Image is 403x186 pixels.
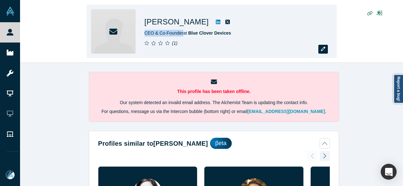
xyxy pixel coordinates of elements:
[145,30,231,36] span: CEO & Co-Founder at
[188,30,231,36] a: Blue Clover Devices
[98,139,208,148] h2: Profiles similar to [PERSON_NAME]
[393,74,403,103] a: Report a bug!
[98,88,330,95] p: This profile has been taken offline.
[172,41,177,46] i: ( 1 )
[6,170,15,179] img: Mia Scott's Account
[145,16,209,28] h1: [PERSON_NAME]
[98,99,330,106] p: Our system detected an invalid email address. The Alchemist Team is updating the contact info.
[6,7,15,16] img: Alchemist Vault Logo
[210,138,231,149] div: βeta
[247,109,325,114] a: [EMAIL_ADDRESS][DOMAIN_NAME]
[98,138,330,149] button: Profiles similar to[PERSON_NAME]βeta
[98,108,330,115] p: For questions, message us via the Intercom bubble (bottom right) or email .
